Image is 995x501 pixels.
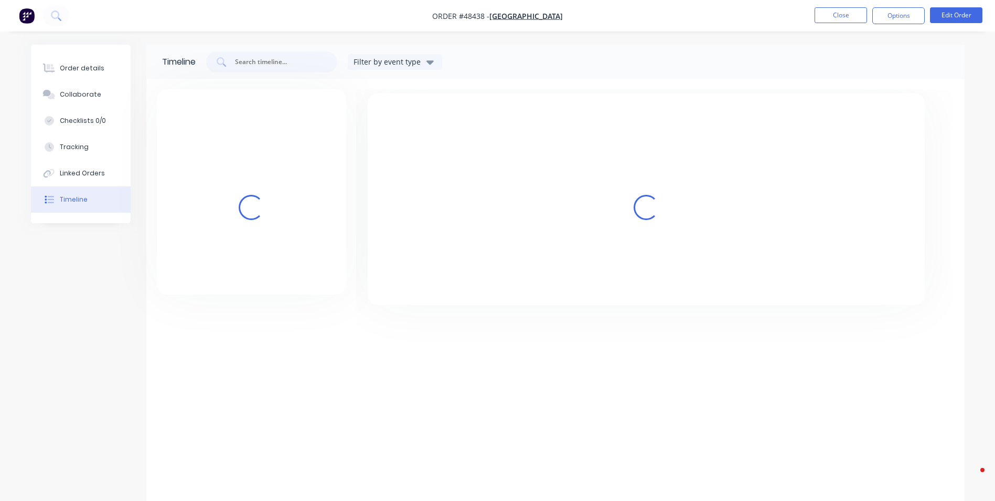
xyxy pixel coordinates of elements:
[234,57,321,67] input: Search timeline...
[31,160,131,186] button: Linked Orders
[31,81,131,108] button: Collaborate
[489,11,563,21] a: [GEOGRAPHIC_DATA]
[60,142,89,152] div: Tracking
[31,55,131,81] button: Order details
[162,56,196,68] div: Timeline
[60,169,105,178] div: Linked Orders
[872,7,925,24] button: Options
[31,186,131,213] button: Timeline
[31,134,131,160] button: Tracking
[60,64,104,73] div: Order details
[348,54,442,70] button: Filter by event type
[815,7,867,23] button: Close
[60,195,88,204] div: Timeline
[60,90,101,99] div: Collaborate
[354,56,424,67] div: Filter by event type
[60,116,106,126] div: Checklists 0/0
[930,7,982,23] button: Edit Order
[19,8,35,24] img: Factory
[31,108,131,134] button: Checklists 0/0
[959,465,985,490] iframe: Intercom live chat
[432,11,489,21] span: Order #48438 -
